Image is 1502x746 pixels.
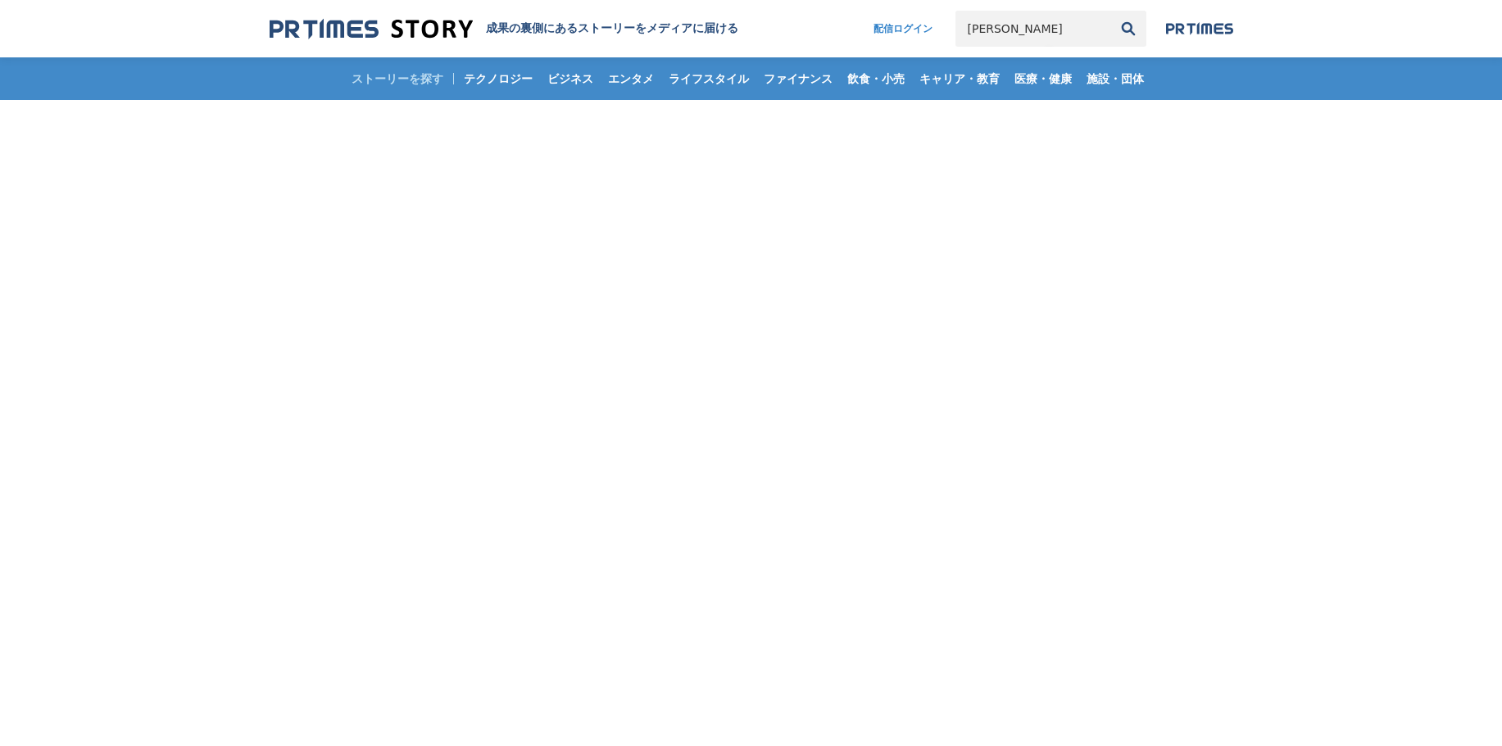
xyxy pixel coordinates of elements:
a: 施設・団体 [1080,57,1150,100]
span: キャリア・教育 [913,71,1006,86]
span: 医療・健康 [1008,71,1078,86]
img: 成果の裏側にあるストーリーをメディアに届ける [270,18,473,40]
a: 医療・健康 [1008,57,1078,100]
span: 飲食・小売 [841,71,911,86]
h1: 成果の裏側にあるストーリーをメディアに届ける [486,21,738,36]
a: ライフスタイル [662,57,756,100]
a: 飲食・小売 [841,57,911,100]
span: エンタメ [601,71,660,86]
a: 配信ログイン [857,11,949,47]
input: キーワードで検索 [955,11,1110,47]
span: ライフスタイル [662,71,756,86]
img: prtimes [1166,22,1233,35]
span: 施設・団体 [1080,71,1150,86]
span: ビジネス [541,71,600,86]
a: キャリア・教育 [913,57,1006,100]
span: テクノロジー [457,71,539,86]
button: 検索 [1110,11,1146,47]
a: ファイナンス [757,57,839,100]
a: 成果の裏側にあるストーリーをメディアに届ける 成果の裏側にあるストーリーをメディアに届ける [270,18,738,40]
a: エンタメ [601,57,660,100]
span: ファイナンス [757,71,839,86]
a: テクノロジー [457,57,539,100]
a: ビジネス [541,57,600,100]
